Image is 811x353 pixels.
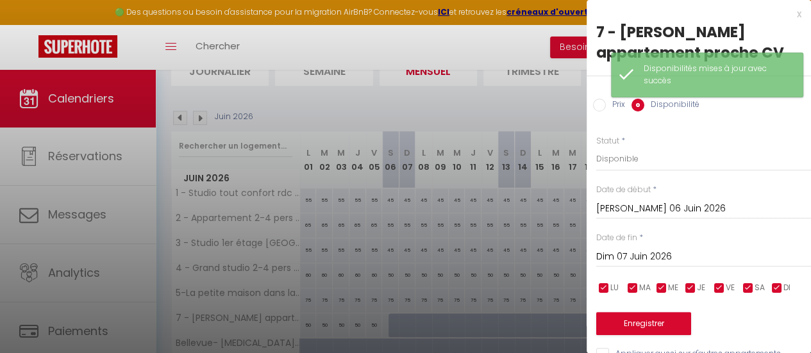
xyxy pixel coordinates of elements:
[596,232,637,244] label: Date de fin
[755,282,765,294] span: SA
[726,282,735,294] span: VE
[639,282,651,294] span: MA
[610,282,619,294] span: LU
[596,22,801,63] div: 7 - [PERSON_NAME] appartement proche CV
[10,5,49,44] button: Ouvrir le widget de chat LiveChat
[644,63,790,87] div: Disponibilités mises à jour avec succès
[596,312,691,335] button: Enregistrer
[596,184,651,196] label: Date de début
[606,99,625,113] label: Prix
[697,282,705,294] span: JE
[783,282,790,294] span: DI
[587,6,801,22] div: x
[644,99,699,113] label: Disponibilité
[668,282,678,294] span: ME
[596,135,619,147] label: Statut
